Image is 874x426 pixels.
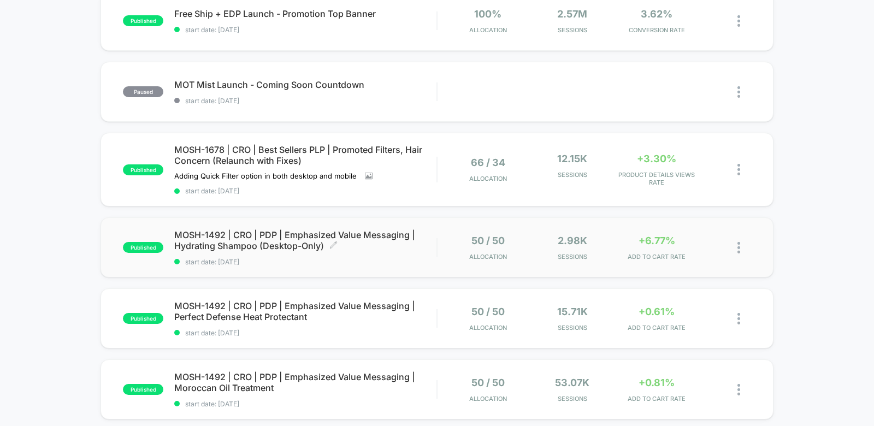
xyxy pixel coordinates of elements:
[737,15,740,27] img: close
[174,371,436,393] span: MOSH-1492 | CRO | PDP | Emphasized Value Messaging | Moroccan Oil Treatment
[174,79,436,90] span: MOT Mist Launch - Coming Soon Countdown
[123,313,163,324] span: published
[471,235,505,246] span: 50 / 50
[533,26,612,34] span: Sessions
[174,97,436,105] span: start date: [DATE]
[469,395,507,403] span: Allocation
[737,313,740,324] img: close
[174,229,436,251] span: MOSH-1492 | CRO | PDP | Emphasized Value Messaging | Hydrating Shampoo (Desktop-Only)
[555,377,589,388] span: 53.07k
[558,235,587,246] span: 2.98k
[557,153,587,164] span: 12.15k
[123,242,163,253] span: published
[474,8,501,20] span: 100%
[533,171,612,179] span: Sessions
[123,86,163,97] span: paused
[617,395,696,403] span: ADD TO CART RATE
[617,253,696,261] span: ADD TO CART RATE
[639,235,675,246] span: +6.77%
[637,153,676,164] span: +3.30%
[533,395,612,403] span: Sessions
[557,8,587,20] span: 2.57M
[639,306,675,317] span: +0.61%
[737,164,740,175] img: close
[469,175,507,182] span: Allocation
[469,26,507,34] span: Allocation
[174,258,436,266] span: start date: [DATE]
[174,8,436,19] span: Free Ship + EDP Launch - Promotion Top Banner
[617,171,696,186] span: PRODUCT DETAILS VIEWS RATE
[471,377,505,388] span: 50 / 50
[737,384,740,395] img: close
[533,324,612,332] span: Sessions
[174,171,357,180] span: Adding Quick Filter option in both desktop and mobile
[123,384,163,395] span: published
[174,300,436,322] span: MOSH-1492 | CRO | PDP | Emphasized Value Messaging | Perfect Defense Heat Protectant
[639,377,675,388] span: +0.81%
[641,8,672,20] span: 3.62%
[533,253,612,261] span: Sessions
[174,144,436,166] span: MOSH-1678 | CRO | Best Sellers PLP | Promoted Filters, Hair Concern (Relaunch with Fixes)
[557,306,588,317] span: 15.71k
[737,242,740,253] img: close
[617,324,696,332] span: ADD TO CART RATE
[123,164,163,175] span: published
[123,15,163,26] span: published
[174,26,436,34] span: start date: [DATE]
[469,253,507,261] span: Allocation
[471,306,505,317] span: 50 / 50
[174,187,436,195] span: start date: [DATE]
[617,26,696,34] span: CONVERSION RATE
[469,324,507,332] span: Allocation
[174,400,436,408] span: start date: [DATE]
[174,329,436,337] span: start date: [DATE]
[737,86,740,98] img: close
[471,157,505,168] span: 66 / 34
